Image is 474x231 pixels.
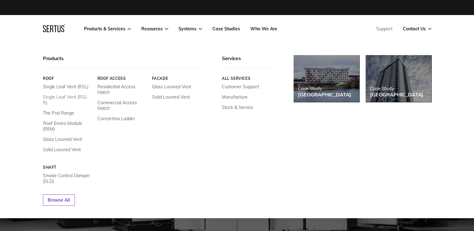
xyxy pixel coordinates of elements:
[97,76,147,81] a: Roof Access
[298,91,351,98] div: [GEOGRAPHIC_DATA]
[43,165,93,170] a: Shaft
[43,110,74,116] a: The Pod Range
[298,85,351,91] div: Case Study
[250,26,277,32] a: Who We Are
[294,55,359,102] a: Case Study[GEOGRAPHIC_DATA]
[43,121,93,132] a: Roof Enviro Module (REM)
[362,159,474,231] iframe: Chat Widget
[97,116,135,121] a: Concertina Ladder
[152,94,190,100] a: Solid Louvred Vent
[97,84,147,95] a: Residential Access Hatch
[376,26,393,32] a: Support
[370,91,423,98] div: [GEOGRAPHIC_DATA]
[43,136,82,142] a: Glass Louvred Vent
[212,26,240,32] a: Case Studies
[152,84,191,90] a: Glass Louvred Vent
[43,94,93,105] a: Single Leaf Vent (RSL-R)
[222,94,247,100] a: Manufacture
[179,26,202,32] a: Systems
[43,147,81,152] a: Solid Louvred Vent
[222,105,253,110] a: Stock & Service
[43,173,93,184] a: Smoke Control Damper (SLD)
[222,84,259,90] a: Customer Support
[403,26,431,32] a: Contact Us
[43,76,93,81] a: Roof
[141,26,168,32] a: Resources
[152,76,201,81] a: Facade
[97,100,147,111] a: Commercial Access Hatch
[43,84,88,90] a: Single Leaf Vent (RSL)
[366,55,431,102] a: Case Study[GEOGRAPHIC_DATA]
[43,194,75,206] a: Browse All
[84,26,131,32] a: Products & Services
[43,55,201,68] div: Products
[370,85,423,91] div: Case Study
[222,76,275,81] a: All services
[222,55,275,68] div: Services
